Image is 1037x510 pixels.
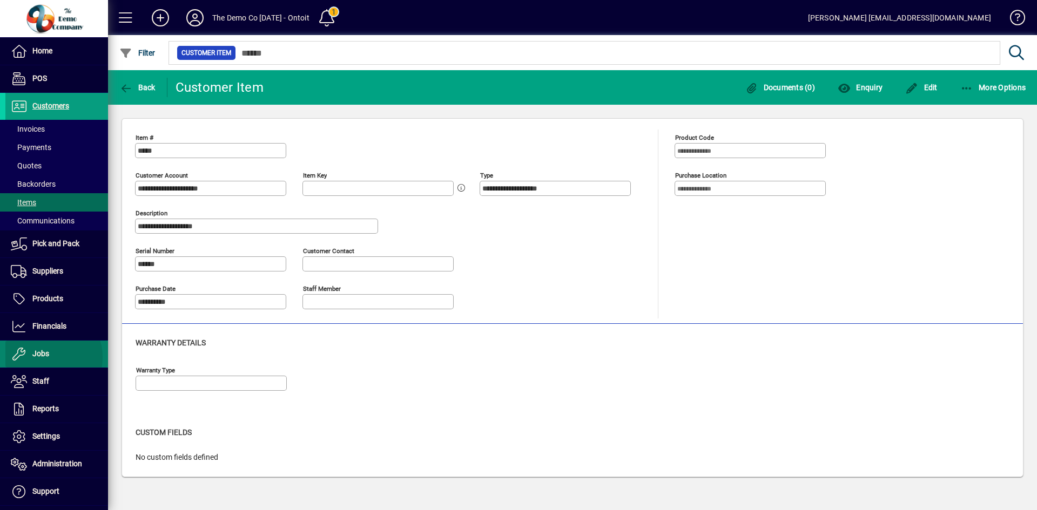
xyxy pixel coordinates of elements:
span: Home [32,46,52,55]
div: Customer Item [176,79,264,96]
mat-label: Type [480,172,493,179]
span: Edit [905,83,938,92]
a: Financials [5,313,108,340]
div: The Demo Co [DATE] - Ontoit [212,9,309,26]
a: Backorders [5,175,108,193]
mat-label: Staff Member [303,285,341,293]
span: Invoices [11,125,45,133]
app-page-header-button: Back [108,78,167,97]
button: Documents (0) [742,78,818,97]
a: Reports [5,396,108,423]
span: More Options [960,83,1026,92]
mat-label: Warranty Type [136,366,175,374]
span: Custom Fields [136,428,192,437]
mat-label: Serial Number [136,247,174,255]
span: Reports [32,404,59,413]
mat-label: Description [136,209,167,217]
span: Settings [32,432,60,440]
button: Back [117,78,158,97]
span: Items [11,198,36,207]
mat-label: Purchase Date [136,285,176,293]
div: No custom fields defined [136,452,1009,463]
span: Customer Item [181,47,231,58]
a: Settings [5,423,108,450]
span: Communications [11,216,75,225]
span: POS [32,74,47,83]
div: [PERSON_NAME] [EMAIL_ADDRESS][DOMAIN_NAME] [808,9,991,26]
a: Items [5,193,108,212]
span: Quotes [11,161,42,170]
mat-label: Customer Account [136,172,188,179]
a: Invoices [5,120,108,138]
a: Jobs [5,341,108,368]
span: Jobs [32,349,49,358]
a: POS [5,65,108,92]
span: Payments [11,143,51,152]
button: Edit [903,78,940,97]
mat-label: Customer Contact [303,247,354,255]
button: Add [143,8,178,28]
a: Staff [5,368,108,395]
span: Support [32,487,59,495]
span: Staff [32,377,49,385]
span: Products [32,294,63,303]
mat-label: Item Key [303,172,327,179]
button: Profile [178,8,212,28]
mat-label: Product Code [675,134,714,141]
span: Financials [32,322,66,330]
a: Knowledge Base [1002,2,1023,37]
span: Backorders [11,180,56,188]
button: More Options [958,78,1029,97]
span: Pick and Pack [32,239,79,248]
a: Quotes [5,157,108,175]
button: Enquiry [835,78,885,97]
mat-label: Purchase Location [675,172,726,179]
a: Pick and Pack [5,230,108,257]
span: Warranty Details [136,338,206,347]
span: Customers [32,101,69,110]
a: Payments [5,138,108,157]
span: Filter [119,49,156,57]
a: Home [5,38,108,65]
span: Back [119,83,156,92]
span: Enquiry [838,83,883,92]
span: Suppliers [32,267,63,275]
a: Products [5,285,108,312]
a: Support [5,478,108,505]
a: Administration [5,451,108,478]
span: Administration [32,459,82,468]
a: Suppliers [5,258,108,285]
span: Documents (0) [745,83,815,92]
button: Filter [117,43,158,63]
mat-label: Item # [136,134,153,141]
a: Communications [5,212,108,230]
